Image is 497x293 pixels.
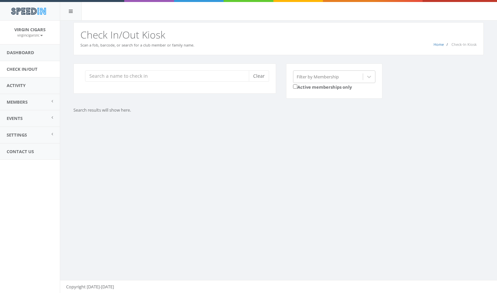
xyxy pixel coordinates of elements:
small: virgincigarsllc [17,33,43,38]
label: Active memberships only [293,83,352,90]
small: Scan a fob, barcode, or search for a club member or family name. [80,43,194,48]
span: Contact Us [7,148,34,154]
span: Members [7,99,28,105]
button: Clear [249,70,269,82]
input: Search a name to check in [85,70,254,82]
a: Home [434,42,444,47]
span: Settings [7,132,27,138]
h2: Check In/Out Kiosk [80,29,477,40]
span: Events [7,115,23,121]
a: virgincigarsllc [17,32,43,38]
p: Search results will show here. [73,107,382,113]
span: Check-In Kiosk [451,42,477,47]
img: speedin_logo.png [8,5,49,17]
div: Filter by Membership [297,73,339,80]
span: Virgin Cigars [14,27,46,33]
input: Active memberships only [293,84,297,89]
